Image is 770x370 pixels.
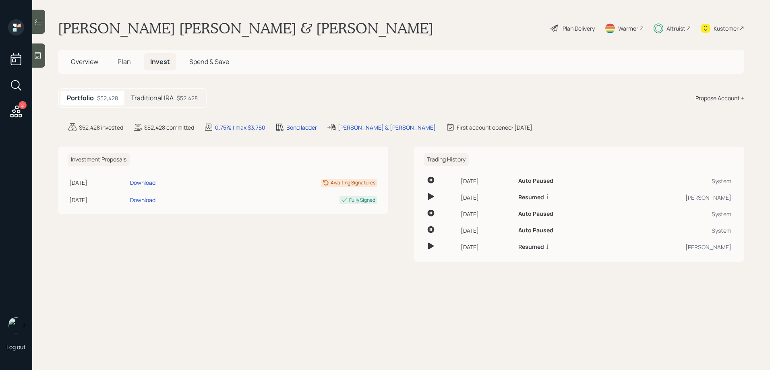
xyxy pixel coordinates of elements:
span: Overview [71,57,98,66]
div: Download [130,196,155,204]
h6: Trading History [424,153,469,166]
h6: Resumed [518,194,544,201]
div: Bond ladder [286,123,317,132]
div: Warmer [618,24,638,33]
div: Kustomer [714,24,739,33]
div: Download [130,178,155,187]
div: Plan Delivery [563,24,595,33]
div: Altruist [667,24,685,33]
div: [PERSON_NAME] [615,243,731,251]
h6: Resumed [518,244,544,250]
div: $52,428 [97,94,118,102]
div: $52,428 [177,94,198,102]
h1: [PERSON_NAME] [PERSON_NAME] & [PERSON_NAME] [58,19,433,37]
div: Awaiting Signatures [331,179,375,186]
div: First account opened: [DATE] [457,123,532,132]
div: [PERSON_NAME] [615,193,731,202]
div: [DATE] [461,243,512,251]
div: System [615,226,731,235]
div: System [615,210,731,218]
div: [DATE] [461,210,512,218]
h5: Portfolio [67,94,94,102]
div: Log out [6,343,26,351]
span: Spend & Save [189,57,229,66]
h6: Auto Paused [518,227,553,234]
span: Invest [150,57,170,66]
div: Fully Signed [349,196,375,204]
div: [DATE] [69,196,127,204]
div: Propose Account + [695,94,744,102]
h6: Investment Proposals [68,153,130,166]
h6: Auto Paused [518,211,553,217]
div: $52,428 invested [79,123,123,132]
div: [DATE] [461,226,512,235]
div: [DATE] [461,177,512,185]
div: 0.75% | max $3,750 [215,123,265,132]
div: $52,428 committed [144,123,194,132]
div: [DATE] [461,193,512,202]
div: [PERSON_NAME] & [PERSON_NAME] [338,123,436,132]
h5: Traditional IRA [131,94,174,102]
div: [DATE] [69,178,127,187]
span: Plan [118,57,131,66]
div: 2 [19,101,27,109]
div: System [615,177,731,185]
h6: Auto Paused [518,178,553,184]
img: sami-boghos-headshot.png [8,317,24,333]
